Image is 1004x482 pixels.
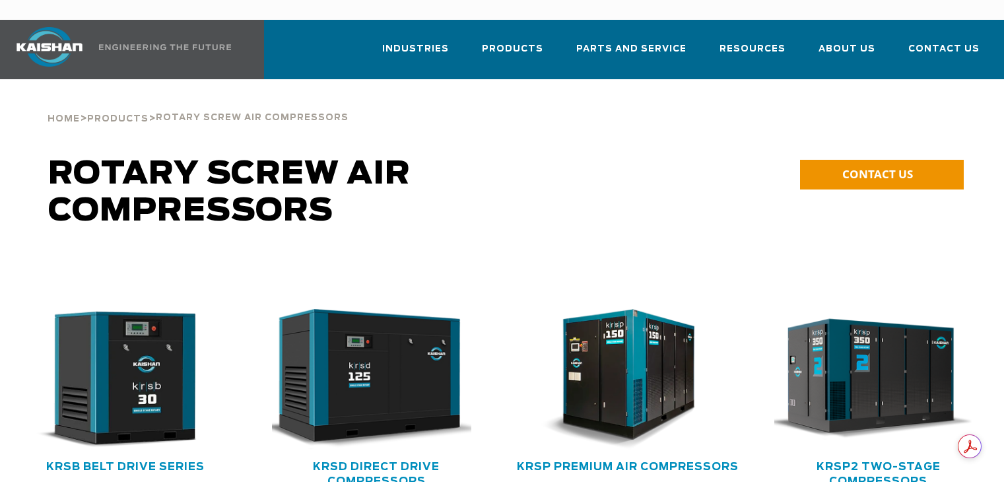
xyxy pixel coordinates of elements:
a: Products [482,32,543,77]
div: > > [48,79,349,129]
span: Products [482,42,543,57]
span: Resources [720,42,786,57]
a: Products [87,112,149,124]
span: CONTACT US [842,166,913,182]
img: krsb30 [11,309,220,450]
img: krsp350 [764,309,974,450]
div: krsp150 [523,309,732,450]
a: Industries [382,32,449,77]
a: Contact Us [908,32,980,77]
a: Resources [720,32,786,77]
span: About Us [819,42,875,57]
img: krsp150 [514,309,723,450]
span: Industries [382,42,449,57]
a: About Us [819,32,875,77]
span: Rotary Screw Air Compressors [48,158,411,227]
span: Contact Us [908,42,980,57]
div: krsp350 [774,309,983,450]
img: krsd125 [262,309,471,450]
span: Parts and Service [576,42,686,57]
div: krsd125 [272,309,481,450]
div: krsb30 [21,309,230,450]
a: Parts and Service [576,32,686,77]
span: Rotary Screw Air Compressors [156,114,349,122]
span: Home [48,115,80,123]
a: KRSB Belt Drive Series [46,462,205,472]
a: Home [48,112,80,124]
a: KRSP Premium Air Compressors [517,462,739,472]
span: Products [87,115,149,123]
img: Engineering the future [99,44,231,50]
a: CONTACT US [800,160,964,189]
